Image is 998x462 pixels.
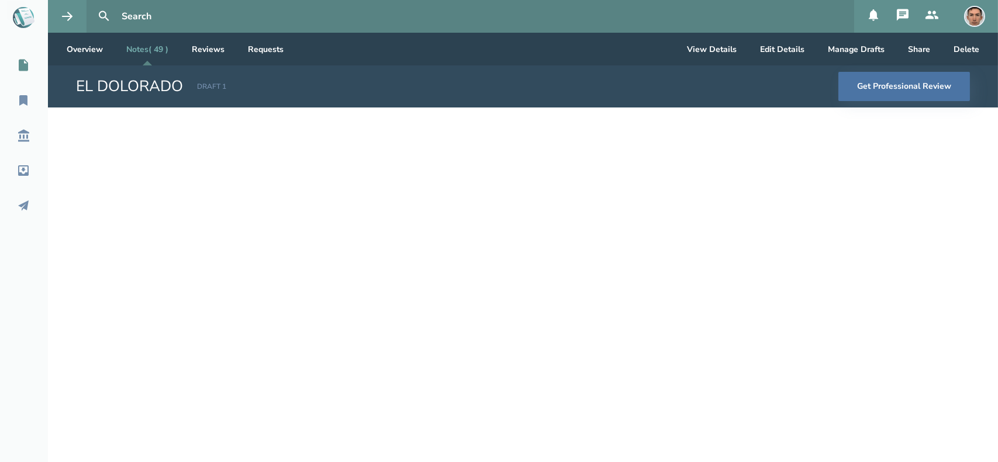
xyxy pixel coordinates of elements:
button: Delete [944,33,989,65]
a: Requests [239,33,293,65]
button: View Details [678,33,746,65]
a: Overview [57,33,112,65]
a: Notes( 49 ) [117,33,178,65]
button: Edit Details [751,33,814,65]
button: Get Professional Review [838,72,970,101]
h1: EL DOLORADO [76,76,183,97]
div: DRAFT 1 [197,82,226,92]
button: Manage Drafts [819,33,894,65]
button: Share [899,33,940,65]
img: user_1756948650-crop.jpg [964,6,985,27]
a: Reviews [182,33,234,65]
